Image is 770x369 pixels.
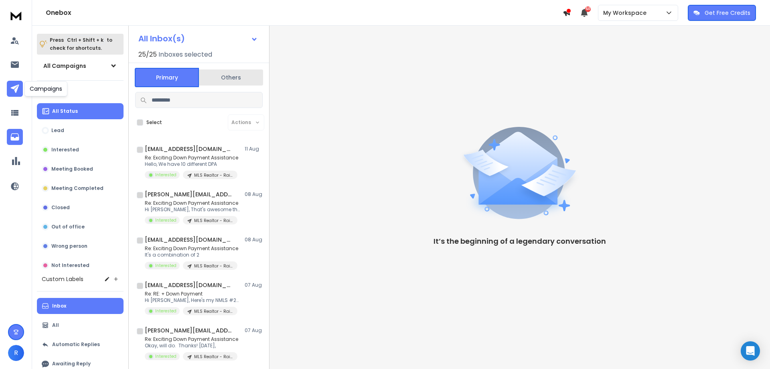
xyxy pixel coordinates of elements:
p: MLS Realtor - Rainier [194,172,233,178]
p: MLS Realtor - Rainier [194,263,233,269]
p: Interested [155,172,176,178]
button: Meeting Booked [37,161,124,177]
p: Meeting Booked [51,166,93,172]
p: Get Free Credits [705,9,750,17]
button: All Status [37,103,124,119]
span: 50 [585,6,591,12]
button: Closed [37,200,124,216]
p: MLS Realtor - Rainier [194,354,233,360]
p: MLS Realtor - Rainier [194,308,233,314]
p: Interested [155,308,176,314]
p: 08 Aug [245,191,263,198]
h1: All Campaigns [43,62,86,70]
div: Open Intercom Messenger [741,341,760,361]
h1: [EMAIL_ADDRESS][DOMAIN_NAME] [145,145,233,153]
p: Re: Exciting Down Payment Assistance [145,336,238,342]
button: R [8,345,24,361]
p: Interested [155,353,176,359]
p: Re: Exciting Down Payment Assistance [145,155,238,161]
p: Press to check for shortcuts. [50,36,112,52]
h1: All Inbox(s) [138,35,185,43]
p: 07 Aug [245,327,263,334]
p: It’s the beginning of a legendary conversation [434,236,606,247]
button: Meeting Completed [37,180,124,196]
h1: [PERSON_NAME][EMAIL_ADDRESS][DOMAIN_NAME] [145,326,233,334]
button: Lead [37,122,124,139]
p: All Status [52,108,78,114]
p: Interested [155,263,176,269]
button: All Campaigns [37,58,124,74]
p: Interested [51,147,79,153]
p: Wrong person [51,243,87,249]
img: logo [8,8,24,23]
p: Re: Exciting Down Payment Assistance [145,200,241,206]
p: 07 Aug [245,282,263,288]
p: Lead [51,127,64,134]
p: Inbox [52,303,66,309]
p: 11 Aug [245,146,263,152]
p: Hi [PERSON_NAME], Here's my NMLS #254047. [145,297,241,304]
span: 25 / 25 [138,50,157,59]
h3: Custom Labels [42,275,83,283]
p: Closed [51,204,70,211]
p: Re: Exciting Down Payment Assistance [145,245,238,252]
p: Meeting Completed [51,185,103,192]
label: Select [146,119,162,126]
button: Not Interested [37,257,124,273]
p: It's a combination of 2 [145,252,238,258]
p: My Workspace [603,9,650,17]
button: Inbox [37,298,124,314]
h1: [PERSON_NAME][EMAIL_ADDRESS][PERSON_NAME][DOMAIN_NAME] [145,190,233,198]
p: Awaiting Reply [52,361,91,367]
p: Hello, We have 10 different DPA [145,161,238,167]
h3: Filters [37,87,124,98]
button: Interested [37,142,124,158]
h1: Onebox [46,8,563,18]
div: Campaigns [24,81,67,96]
p: Okay, will do. Thanks! [DATE], [145,342,238,349]
button: All [37,317,124,333]
h3: Inboxes selected [158,50,212,59]
p: Automatic Replies [52,341,100,348]
button: Wrong person [37,238,124,254]
p: Interested [155,217,176,223]
h1: [EMAIL_ADDRESS][DOMAIN_NAME] [145,236,233,244]
p: MLS Realtor - Rainier [194,218,233,224]
p: Hi [PERSON_NAME], That's awesome that you [145,206,241,213]
button: Get Free Credits [688,5,756,21]
button: Automatic Replies [37,336,124,353]
button: Out of office [37,219,124,235]
span: Ctrl + Shift + k [66,35,105,45]
p: All [52,322,59,328]
p: Out of office [51,224,85,230]
button: All Inbox(s) [132,31,264,47]
h1: [EMAIL_ADDRESS][DOMAIN_NAME] [145,281,233,289]
p: 08 Aug [245,236,263,243]
p: Not Interested [51,262,89,269]
button: Primary [135,68,199,87]
p: Re: RE: + Down Payment [145,291,241,297]
button: Others [199,69,263,86]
